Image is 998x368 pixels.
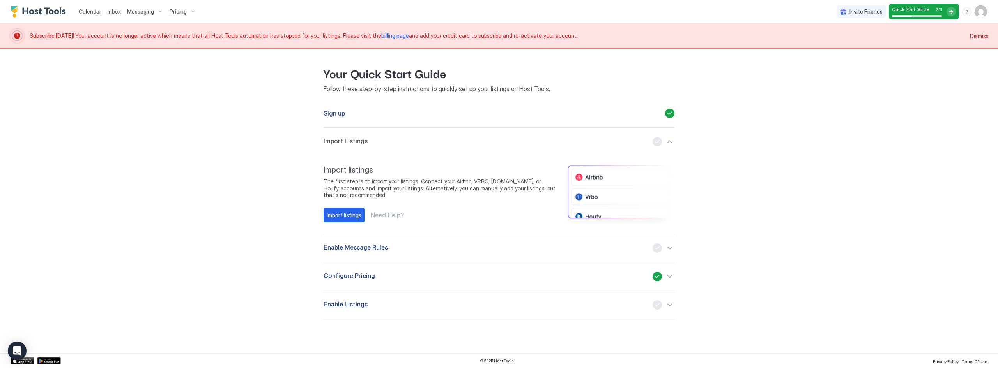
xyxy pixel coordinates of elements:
[324,137,368,146] span: Import Listings
[480,358,514,363] span: © 2025 Host Tools
[79,8,101,15] span: Calendar
[324,272,375,281] span: Configure Pricing
[327,211,361,219] div: Import listings
[30,32,965,39] span: Your account is no longer active which means that all Host Tools automation has stopped for your ...
[324,243,388,253] span: Enable Message Rules
[30,32,75,39] span: Subscribe [DATE]!
[849,8,883,15] span: Invite Friends
[324,156,674,234] section: Import Listings
[892,6,929,12] span: Quick Start Guide
[371,211,404,219] a: Need Help?
[324,234,674,262] button: Enable Message Rules
[970,32,989,40] div: Dismiss
[127,8,154,15] span: Messaging
[108,7,121,16] a: Inbox
[324,262,674,291] button: Configure Pricing
[324,109,345,117] span: Sign up
[935,6,938,12] span: 2
[933,357,959,365] a: Privacy Policy
[11,357,34,364] a: App Store
[324,300,368,310] span: Enable Listings
[108,8,121,15] span: Inbox
[8,342,27,360] div: Open Intercom Messenger
[11,6,69,18] a: Host Tools Logo
[170,8,187,15] span: Pricing
[975,5,987,18] div: User profile
[324,64,674,82] span: Your Quick Start Guide
[938,7,942,12] span: / 5
[324,208,365,222] button: Import listings
[324,128,674,156] button: Import Listings
[324,165,556,175] span: Import listings
[962,359,987,364] span: Terms Of Use
[933,359,959,364] span: Privacy Policy
[79,7,101,16] a: Calendar
[324,85,674,93] span: Follow these step-by-step instructions to quickly set up your listings on Host Tools.
[37,357,61,364] a: Google Play Store
[324,291,674,319] button: Enable Listings
[962,7,971,16] div: menu
[962,357,987,365] a: Terms Of Use
[562,165,674,224] div: image
[381,32,409,39] a: billing page
[324,178,556,199] span: The first step is to import your listings. Connect your Airbnb, VRBO, [DOMAIN_NAME], or Houfy acc...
